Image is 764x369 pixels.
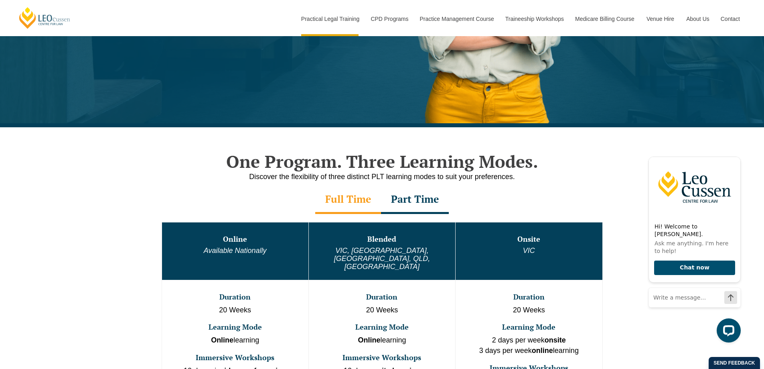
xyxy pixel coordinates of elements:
div: Part Time [381,186,449,214]
h3: Immersive Workshops [310,354,454,362]
p: 20 Weeks [163,305,308,316]
em: Available Nationally [204,247,267,255]
a: About Us [680,2,715,36]
strong: Online [211,336,233,344]
a: Venue Hire [640,2,680,36]
p: 2 days per week 3 days per week learning [456,335,601,356]
h3: Duration [456,293,601,301]
a: CPD Programs [365,2,413,36]
p: Discover the flexibility of three distinct PLT learning modes to suit your preferences. [154,172,611,182]
a: Traineeship Workshops [499,2,569,36]
em: VIC, [GEOGRAPHIC_DATA], [GEOGRAPHIC_DATA], QLD, [GEOGRAPHIC_DATA] [334,247,430,271]
h3: Onsite [456,235,601,243]
strong: onsite [545,336,566,344]
em: VIC [523,247,535,255]
h3: Immersive Workshops [163,354,308,362]
p: 20 Weeks [456,305,601,316]
p: learning [310,335,454,346]
h3: Learning Mode [310,323,454,331]
strong: online [532,347,553,355]
a: [PERSON_NAME] Centre for Law [18,6,71,29]
h2: One Program. Three Learning Modes. [154,151,611,171]
h3: Online [163,235,308,243]
a: Practice Management Course [414,2,499,36]
p: learning [163,335,308,346]
strong: Online [358,336,380,344]
h3: Duration [163,293,308,301]
div: Full Time [315,186,381,214]
h3: Duration [310,293,454,301]
h3: Learning Mode [163,323,308,331]
a: Contact [715,2,746,36]
iframe: LiveChat chat widget [642,149,744,349]
h3: Blended [310,235,454,243]
a: Medicare Billing Course [569,2,640,36]
a: Practical Legal Training [295,2,365,36]
p: 20 Weeks [310,305,454,316]
h3: Learning Mode [456,323,601,331]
